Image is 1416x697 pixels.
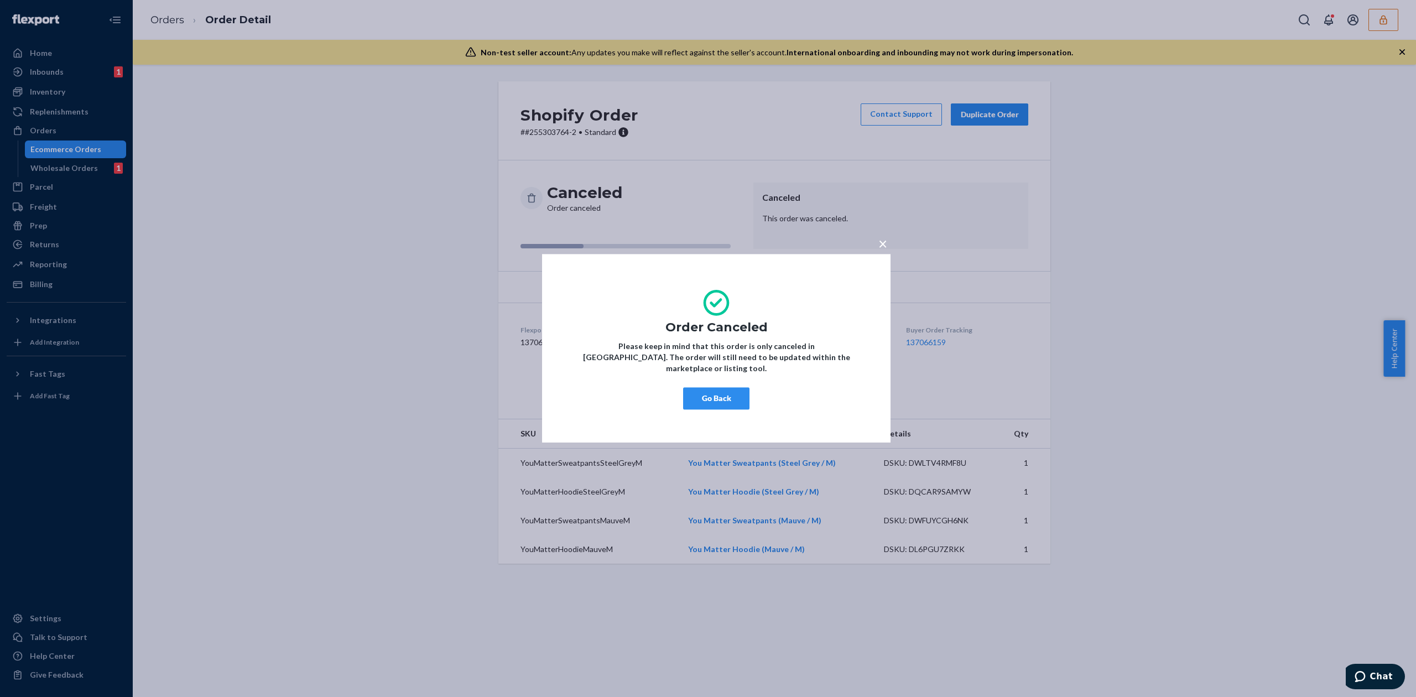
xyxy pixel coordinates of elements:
span: × [878,234,887,253]
h1: Order Canceled [575,321,857,334]
strong: Please keep in mind that this order is only canceled in [GEOGRAPHIC_DATA]. The order will still n... [583,342,850,373]
iframe: Opens a widget where you can chat to one of our agents [1346,664,1405,691]
button: Go Back [683,388,749,410]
